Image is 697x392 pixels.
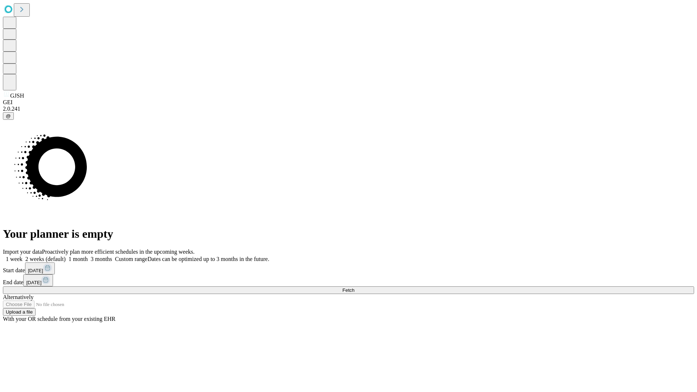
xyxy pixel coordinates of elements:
span: Fetch [342,287,354,293]
span: 1 month [69,256,88,262]
button: Fetch [3,286,694,294]
span: GJSH [10,93,24,99]
button: @ [3,112,14,120]
span: 3 months [91,256,112,262]
span: With your OR schedule from your existing EHR [3,316,115,322]
span: Custom range [115,256,147,262]
span: Alternatively [3,294,33,300]
button: [DATE] [25,262,55,274]
span: [DATE] [26,280,41,285]
span: 1 week [6,256,23,262]
div: Start date [3,262,694,274]
h1: Your planner is empty [3,227,694,241]
span: Proactively plan more efficient schedules in the upcoming weeks. [42,249,195,255]
button: [DATE] [23,274,53,286]
span: 2 weeks (default) [25,256,66,262]
button: Upload a file [3,308,36,316]
div: End date [3,274,694,286]
span: @ [6,113,11,119]
span: [DATE] [28,268,43,273]
span: Import your data [3,249,42,255]
span: Dates can be optimized up to 3 months in the future. [147,256,269,262]
div: 2.0.241 [3,106,694,112]
div: GEI [3,99,694,106]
